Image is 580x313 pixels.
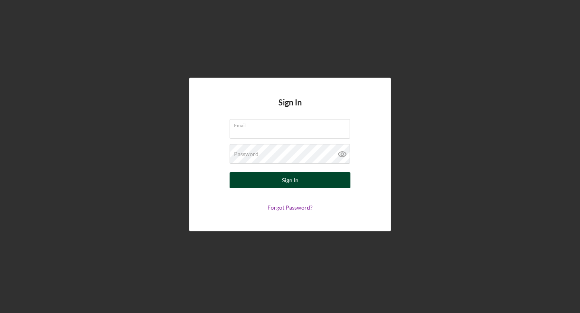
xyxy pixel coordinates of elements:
label: Password [234,151,259,157]
h4: Sign In [278,98,302,119]
button: Sign In [230,172,350,188]
label: Email [234,119,350,128]
div: Sign In [282,172,298,188]
a: Forgot Password? [267,204,313,211]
